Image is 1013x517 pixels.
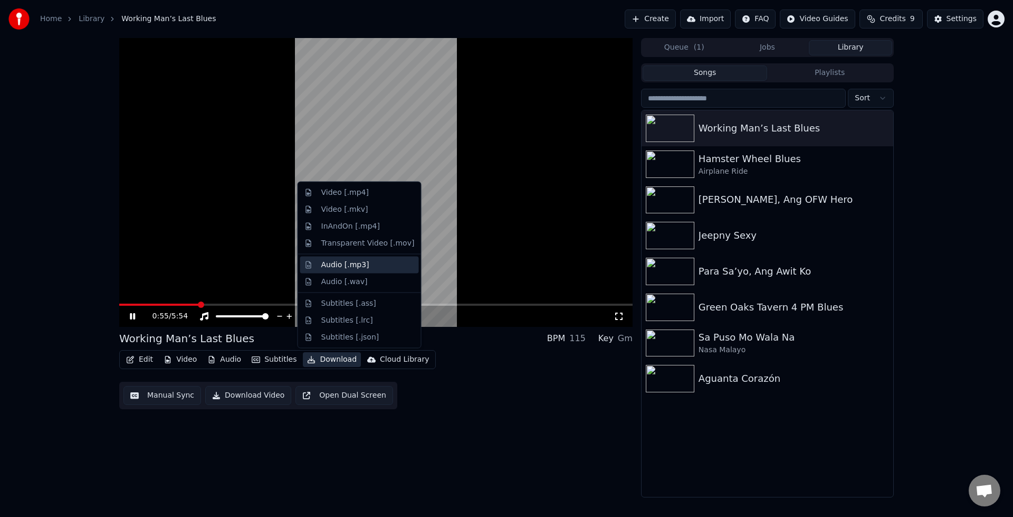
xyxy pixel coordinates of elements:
[547,332,565,345] div: BPM
[780,10,855,29] button: Video Guides
[295,386,393,405] button: Open Dual Screen
[699,192,889,207] div: [PERSON_NAME], Ang OFW Hero
[123,386,201,405] button: Manual Sync
[8,8,30,30] img: youka
[171,311,188,322] span: 5:54
[927,10,983,29] button: Settings
[159,352,201,367] button: Video
[321,276,368,287] div: Audio [.wav]
[121,14,216,24] span: Working Man’s Last Blues
[152,311,169,322] span: 0:55
[321,221,380,231] div: InAndOn [.mp4]
[699,228,889,243] div: Jeepny Sexy
[699,152,889,166] div: Hamster Wheel Blues
[699,121,889,136] div: Working Man’s Last Blues
[598,332,614,345] div: Key
[380,354,429,365] div: Cloud Library
[321,259,369,270] div: Audio [.mp3]
[947,14,977,24] div: Settings
[203,352,245,367] button: Audio
[855,93,870,104] span: Sort
[79,14,104,24] a: Library
[321,187,369,198] div: Video [.mp4]
[699,371,889,386] div: Aguanta Corazón
[247,352,301,367] button: Subtitles
[643,40,726,55] button: Queue
[643,65,768,81] button: Songs
[321,332,379,342] div: Subtitles [.json]
[699,264,889,279] div: Para Sa’yo, Ang Awit Ko
[767,65,892,81] button: Playlists
[303,352,361,367] button: Download
[969,475,1000,506] div: Open chat
[321,204,368,214] div: Video [.mkv]
[910,14,915,24] span: 9
[40,14,62,24] a: Home
[699,345,889,355] div: Nasa Malayo
[699,166,889,177] div: Airplane Ride
[122,352,157,367] button: Edit
[205,386,291,405] button: Download Video
[859,10,923,29] button: Credits9
[809,40,892,55] button: Library
[625,10,676,29] button: Create
[321,315,373,325] div: Subtitles [.lrc]
[40,14,216,24] nav: breadcrumb
[735,10,776,29] button: FAQ
[726,40,809,55] button: Jobs
[699,330,889,345] div: Sa Puso Mo Wala Na
[152,311,178,322] div: /
[618,332,633,345] div: Gm
[699,300,889,315] div: Green Oaks Tavern 4 PM Blues
[569,332,586,345] div: 115
[321,238,415,248] div: Transparent Video [.mov]
[880,14,905,24] span: Credits
[694,42,704,53] span: ( 1 )
[119,331,254,346] div: Working Man’s Last Blues
[321,298,376,308] div: Subtitles [.ass]
[680,10,731,29] button: Import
